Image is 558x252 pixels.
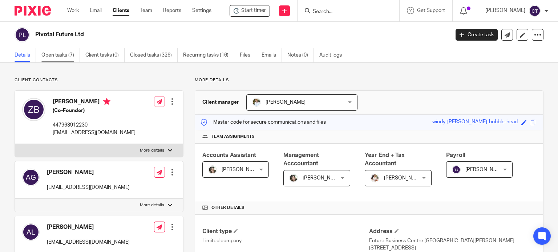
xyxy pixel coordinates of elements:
[41,48,80,62] a: Open tasks (7)
[312,9,377,15] input: Search
[417,8,445,13] span: Get Support
[195,77,543,83] p: More details
[202,228,369,235] h4: Client type
[452,165,461,174] img: svg%3E
[289,174,298,182] img: barbara-raine-.jpg
[140,7,152,14] a: Team
[432,118,518,127] div: windy-[PERSON_NAME]-bobble-head
[53,129,136,136] p: [EMAIL_ADDRESS][DOMAIN_NAME]
[22,169,40,186] img: svg%3E
[384,175,424,181] span: [PERSON_NAME]
[202,152,256,158] span: Accounts Assistant
[202,99,239,106] h3: Client manager
[369,237,536,244] p: Future Business Centre [GEOGRAPHIC_DATA][PERSON_NAME]
[22,223,40,241] img: svg%3E
[287,48,314,62] a: Notes (0)
[211,205,244,211] span: Other details
[465,167,505,172] span: [PERSON_NAME]
[163,7,181,14] a: Reports
[240,48,256,62] a: Files
[15,27,30,42] img: svg%3E
[47,239,130,246] p: [EMAIL_ADDRESS][DOMAIN_NAME]
[485,7,525,14] p: [PERSON_NAME]
[201,119,326,126] p: Master code for secure communications and files
[183,48,234,62] a: Recurring tasks (16)
[140,202,164,208] p: More details
[222,167,262,172] span: [PERSON_NAME]
[53,121,136,129] p: 447963912230
[371,174,379,182] img: Kayleigh%20Henson.jpeg
[266,100,306,105] span: [PERSON_NAME]
[35,31,363,38] h2: Pivotal Future Ltd
[529,5,541,17] img: svg%3E
[208,165,217,174] img: barbara-raine-.jpg
[53,98,136,107] h4: [PERSON_NAME]
[67,7,79,14] a: Work
[140,148,164,153] p: More details
[241,7,266,15] span: Start timer
[103,98,110,105] i: Primary
[22,98,45,121] img: svg%3E
[15,77,183,83] p: Client contacts
[456,29,498,41] a: Create task
[303,175,343,181] span: [PERSON_NAME]
[130,48,178,62] a: Closed tasks (326)
[202,237,369,244] p: Limited company
[192,7,211,14] a: Settings
[15,6,51,16] img: Pixie
[283,152,319,166] span: Management Acccountant
[85,48,125,62] a: Client tasks (0)
[53,107,136,114] h5: (Co-Founder)
[369,228,536,235] h4: Address
[47,169,130,176] h4: [PERSON_NAME]
[113,7,129,14] a: Clients
[369,244,536,252] p: [STREET_ADDRESS]
[446,152,465,158] span: Payroll
[90,7,102,14] a: Email
[319,48,347,62] a: Audit logs
[47,223,130,231] h4: [PERSON_NAME]
[211,134,255,140] span: Team assignments
[252,98,261,107] img: sarah-royle.jpg
[230,5,270,17] div: Pivotal Future Ltd
[15,48,36,62] a: Details
[262,48,282,62] a: Emails
[365,152,405,166] span: Year End + Tax Accountant
[47,184,130,191] p: [EMAIL_ADDRESS][DOMAIN_NAME]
